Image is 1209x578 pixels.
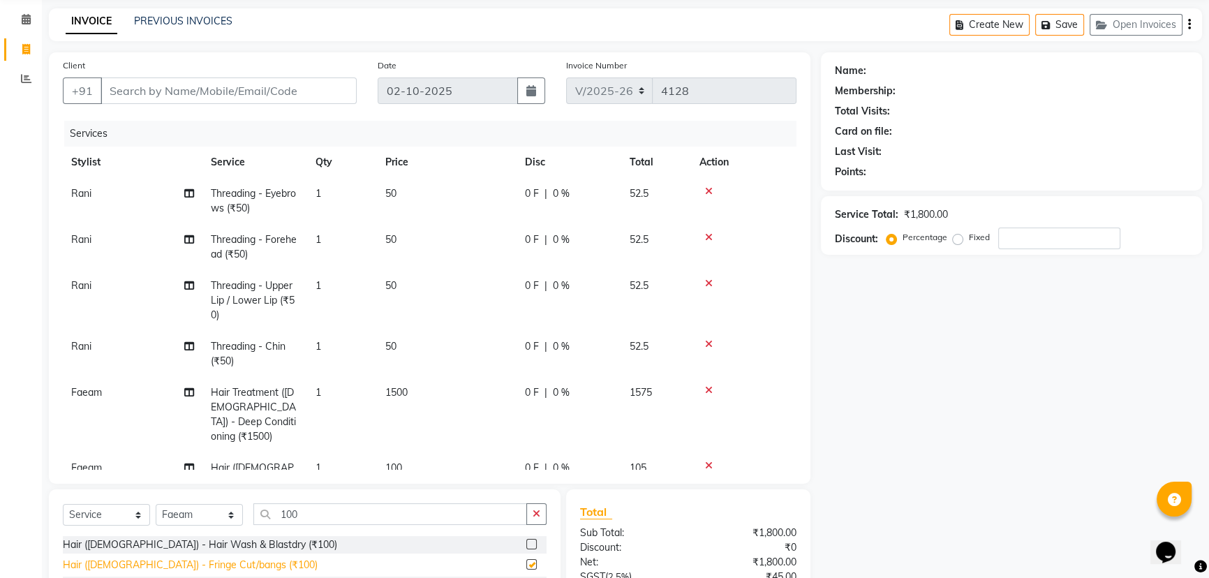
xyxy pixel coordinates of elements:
[544,385,547,400] span: |
[544,186,547,201] span: |
[903,231,947,244] label: Percentage
[1090,14,1182,36] button: Open Invoices
[904,207,948,222] div: ₹1,800.00
[835,165,866,179] div: Points:
[688,540,807,555] div: ₹0
[835,207,898,222] div: Service Total:
[71,187,91,200] span: Rani
[316,279,321,292] span: 1
[517,147,621,178] th: Disc
[316,386,321,399] span: 1
[525,279,539,293] span: 0 F
[630,461,646,474] span: 105
[566,59,627,72] label: Invoice Number
[63,59,85,72] label: Client
[71,461,102,474] span: Faeam
[630,340,648,353] span: 52.5
[316,233,321,246] span: 1
[307,147,377,178] th: Qty
[630,279,648,292] span: 52.5
[377,147,517,178] th: Price
[63,538,337,552] div: Hair ([DEMOGRAPHIC_DATA]) - Hair Wash & Blastdry (₹100)
[525,461,539,475] span: 0 F
[211,279,295,321] span: Threading - Upper Lip / Lower Lip (₹50)
[385,461,402,474] span: 100
[71,340,91,353] span: Rani
[316,461,321,474] span: 1
[525,339,539,354] span: 0 F
[211,233,297,260] span: Threading - Forehead (₹50)
[316,187,321,200] span: 1
[66,9,117,34] a: INVOICE
[71,279,91,292] span: Rani
[211,187,296,214] span: Threading - Eyebrows (₹50)
[544,461,547,475] span: |
[71,233,91,246] span: Rani
[525,186,539,201] span: 0 F
[570,526,688,540] div: Sub Total:
[553,385,570,400] span: 0 %
[553,279,570,293] span: 0 %
[64,121,807,147] div: Services
[385,233,396,246] span: 50
[385,279,396,292] span: 50
[949,14,1030,36] button: Create New
[544,232,547,247] span: |
[134,15,232,27] a: PREVIOUS INVOICES
[630,386,652,399] span: 1575
[553,232,570,247] span: 0 %
[63,147,202,178] th: Stylist
[570,555,688,570] div: Net:
[385,187,396,200] span: 50
[544,339,547,354] span: |
[385,386,408,399] span: 1500
[63,77,102,104] button: +91
[621,147,691,178] th: Total
[378,59,396,72] label: Date
[580,505,612,519] span: Total
[316,340,321,353] span: 1
[525,385,539,400] span: 0 F
[385,340,396,353] span: 50
[630,187,648,200] span: 52.5
[71,386,102,399] span: Faeam
[553,186,570,201] span: 0 %
[630,233,648,246] span: 52.5
[553,339,570,354] span: 0 %
[835,232,878,246] div: Discount:
[525,232,539,247] span: 0 F
[211,340,285,367] span: Threading - Chin (₹50)
[1035,14,1084,36] button: Save
[1150,522,1195,564] iframe: chat widget
[835,124,892,139] div: Card on file:
[835,104,890,119] div: Total Visits:
[253,503,527,525] input: Search or Scan
[202,147,307,178] th: Service
[63,558,318,572] div: Hair ([DEMOGRAPHIC_DATA]) - Fringe Cut/bangs (₹100)
[835,64,866,78] div: Name:
[101,77,357,104] input: Search by Name/Mobile/Email/Code
[835,84,896,98] div: Membership:
[544,279,547,293] span: |
[688,526,807,540] div: ₹1,800.00
[835,144,882,159] div: Last Visit:
[969,231,990,244] label: Fixed
[688,555,807,570] div: ₹1,800.00
[691,147,796,178] th: Action
[570,540,688,555] div: Discount:
[211,461,297,503] span: Hair ([DEMOGRAPHIC_DATA]) - Fringe Cut/bangs (₹100)
[553,461,570,475] span: 0 %
[211,386,296,443] span: Hair Treatment ([DEMOGRAPHIC_DATA]) - Deep Conditioning (₹1500)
